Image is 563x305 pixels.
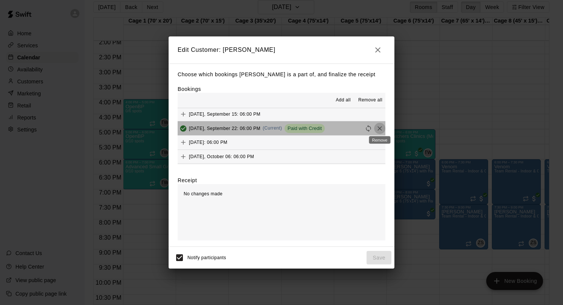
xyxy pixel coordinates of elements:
span: Reschedule [363,125,374,131]
p: Choose which bookings [PERSON_NAME] is a part of, and finalize the receipt [178,70,385,79]
span: [DATE]: 06:00 PM [189,140,227,145]
button: Add[DATE], October 13: 06:00 PM [178,164,385,178]
span: Add [178,139,189,145]
span: (Current) [263,125,282,131]
span: Remove [374,125,385,131]
span: [DATE], September 15: 06:00 PM [189,112,260,117]
span: [DATE], October 06: 06:00 PM [189,154,254,159]
button: Added & Paid [178,123,189,134]
button: Add[DATE], September 15: 06:00 PM [178,107,385,121]
span: No changes made [184,191,222,196]
span: Add all [336,97,351,104]
span: Add [178,111,189,117]
span: [DATE], September 22: 06:00 PM [189,125,260,131]
button: Add all [331,94,355,106]
button: Remove all [355,94,385,106]
span: Add [178,153,189,159]
span: Paid with Credit [285,125,325,131]
span: Remove all [358,97,382,104]
label: Receipt [178,177,197,184]
label: Bookings [178,86,201,92]
button: Add[DATE]: 06:00 PM [178,136,385,149]
button: Add[DATE], October 06: 06:00 PM [178,150,385,164]
span: Notify participants [187,255,226,260]
button: Added & Paid[DATE], September 22: 06:00 PM(Current)Paid with CreditRescheduleRemove [178,121,385,135]
h2: Edit Customer: [PERSON_NAME] [169,36,394,63]
div: Remove [369,136,391,144]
